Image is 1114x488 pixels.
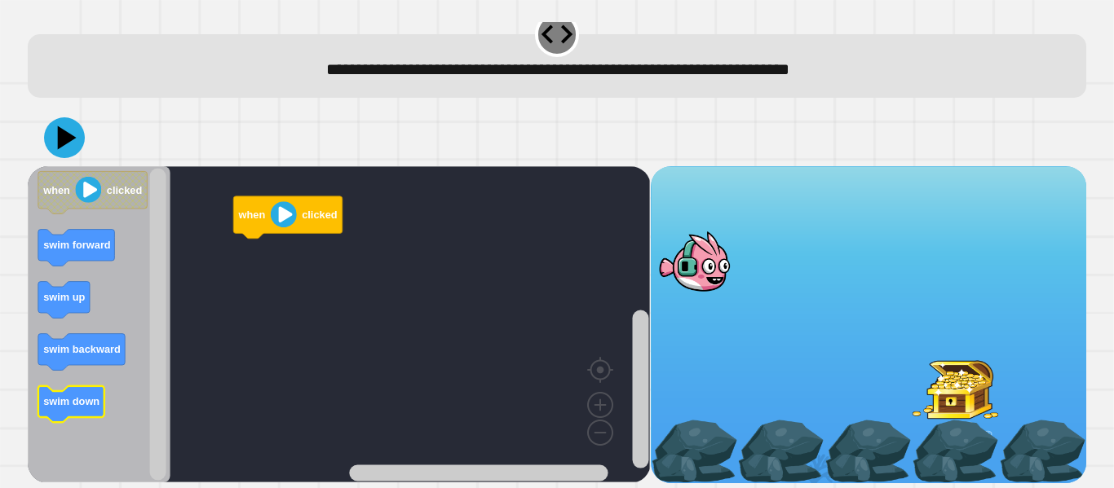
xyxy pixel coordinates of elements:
text: when [238,209,266,221]
text: swim down [43,395,99,407]
text: clicked [302,209,337,221]
text: swim up [43,291,85,303]
text: when [42,184,70,196]
text: swim forward [43,239,111,251]
div: Blockly Workspace [28,166,650,482]
text: clicked [107,184,142,196]
text: swim backward [43,343,121,355]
